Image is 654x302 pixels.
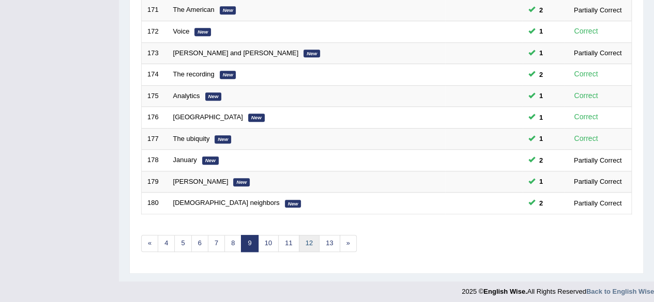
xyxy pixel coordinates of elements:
td: 172 [142,21,168,42]
div: Partially Correct [570,176,626,187]
td: 177 [142,128,168,150]
a: 8 [224,235,241,252]
a: [GEOGRAPHIC_DATA] [173,113,243,121]
div: Partially Correct [570,155,626,166]
em: New [285,200,301,208]
span: You can still take this question [535,5,547,15]
em: New [233,178,250,186]
a: 5 [174,235,191,252]
div: Correct [570,25,602,37]
span: You can still take this question [535,155,547,166]
div: Partially Correct [570,47,626,58]
a: 13 [319,235,340,252]
a: 9 [241,235,258,252]
span: You can still take this question [535,47,547,58]
span: You can still take this question [535,90,547,101]
a: Back to English Wise [586,288,654,295]
em: New [220,71,236,79]
span: You can still take this question [535,26,547,37]
a: Analytics [173,92,200,100]
a: 6 [191,235,208,252]
a: The ubiquity [173,135,210,142]
td: 174 [142,64,168,86]
div: Partially Correct [570,198,626,209]
span: You can still take this question [535,112,547,123]
div: Partially Correct [570,5,626,15]
a: January [173,156,197,164]
a: 4 [158,235,175,252]
span: You can still take this question [535,69,547,80]
em: New [248,114,265,122]
a: Voice [173,27,190,35]
td: 178 [142,150,168,171]
a: [DEMOGRAPHIC_DATA] neighbors [173,199,280,206]
td: 175 [142,85,168,107]
span: You can still take this question [535,198,547,209]
td: 173 [142,42,168,64]
div: Correct [570,111,602,123]
td: 179 [142,171,168,193]
div: Correct [570,68,602,80]
div: 2025 © All Rights Reserved [462,281,654,296]
div: Correct [570,90,602,102]
a: [PERSON_NAME] and [PERSON_NAME] [173,49,299,57]
td: 176 [142,107,168,129]
a: » [340,235,357,252]
em: New [220,6,236,14]
em: New [202,156,219,165]
td: 180 [142,193,168,214]
em: New [215,135,231,144]
a: 11 [278,235,299,252]
a: [PERSON_NAME] [173,178,229,185]
strong: English Wise. [483,288,527,295]
a: The recording [173,70,215,78]
div: Correct [570,133,602,145]
a: « [141,235,158,252]
em: New [194,28,211,36]
em: New [303,50,320,58]
span: You can still take this question [535,133,547,144]
a: 7 [208,235,225,252]
em: New [205,92,222,101]
a: 12 [299,235,320,252]
span: You can still take this question [535,176,547,187]
a: The American [173,6,215,13]
a: 10 [258,235,279,252]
